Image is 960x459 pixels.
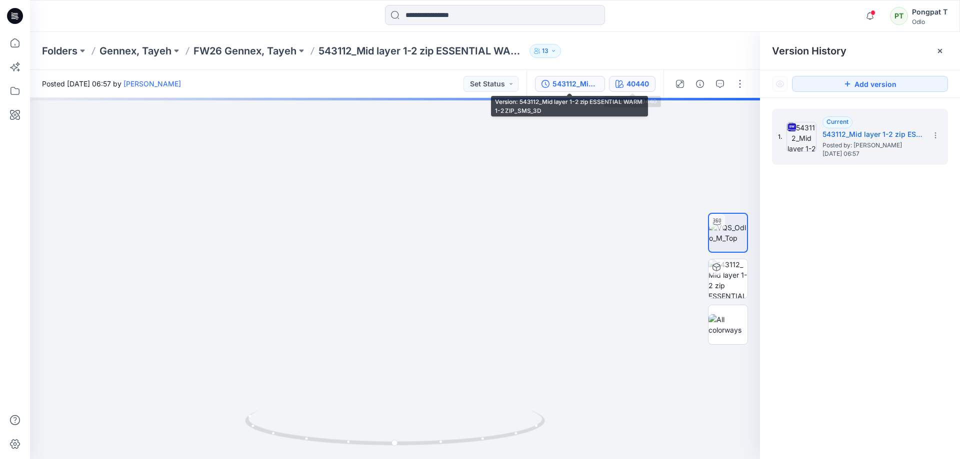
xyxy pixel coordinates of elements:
[529,44,561,58] button: 13
[123,79,181,88] a: [PERSON_NAME]
[535,76,605,92] button: 543112_Mid layer 1-2 zip ESSENTIAL WARM 1-2 ZIP_SMS_3D
[42,44,77,58] a: Folders
[709,222,747,243] img: VQS_Odlo_M_Top
[552,78,598,89] div: 543112_Mid layer 1-2 zip ESSENTIAL WARM 1-2 ZIP_SMS_3D
[826,118,848,125] span: Current
[193,44,296,58] a: FW26 Gennex, Tayeh
[99,44,171,58] a: Gennex, Tayeh
[822,128,922,140] h5: 543112_Mid layer 1-2 zip ESSENTIAL WARM 1-2 ZIP_SMS_3D
[692,76,708,92] button: Details
[912,6,947,18] div: Pongpat T
[42,78,181,89] span: Posted [DATE] 06:57 by
[708,259,747,298] img: 543112_Mid layer 1-2 zip ESSENTIAL WARM 1-2 ZIP_SMS_3D 40440
[778,132,782,141] span: 1.
[822,150,922,157] span: [DATE] 06:57
[822,140,922,150] span: Posted by: Michaela Jauk
[786,122,816,152] img: 543112_Mid layer 1-2 zip ESSENTIAL WARM 1-2 ZIP_SMS_3D
[318,44,525,58] p: 543112_Mid layer 1-2 zip ESSENTIAL WARM 1-2 ZIP_SMS_3D
[936,47,944,55] button: Close
[912,18,947,25] div: Odlo
[792,76,948,92] button: Add version
[609,76,655,92] button: 40440
[542,45,548,56] p: 13
[772,76,788,92] button: Show Hidden Versions
[772,45,846,57] span: Version History
[626,78,649,89] div: 40440
[890,7,908,25] div: PT
[708,314,747,335] img: All colorways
